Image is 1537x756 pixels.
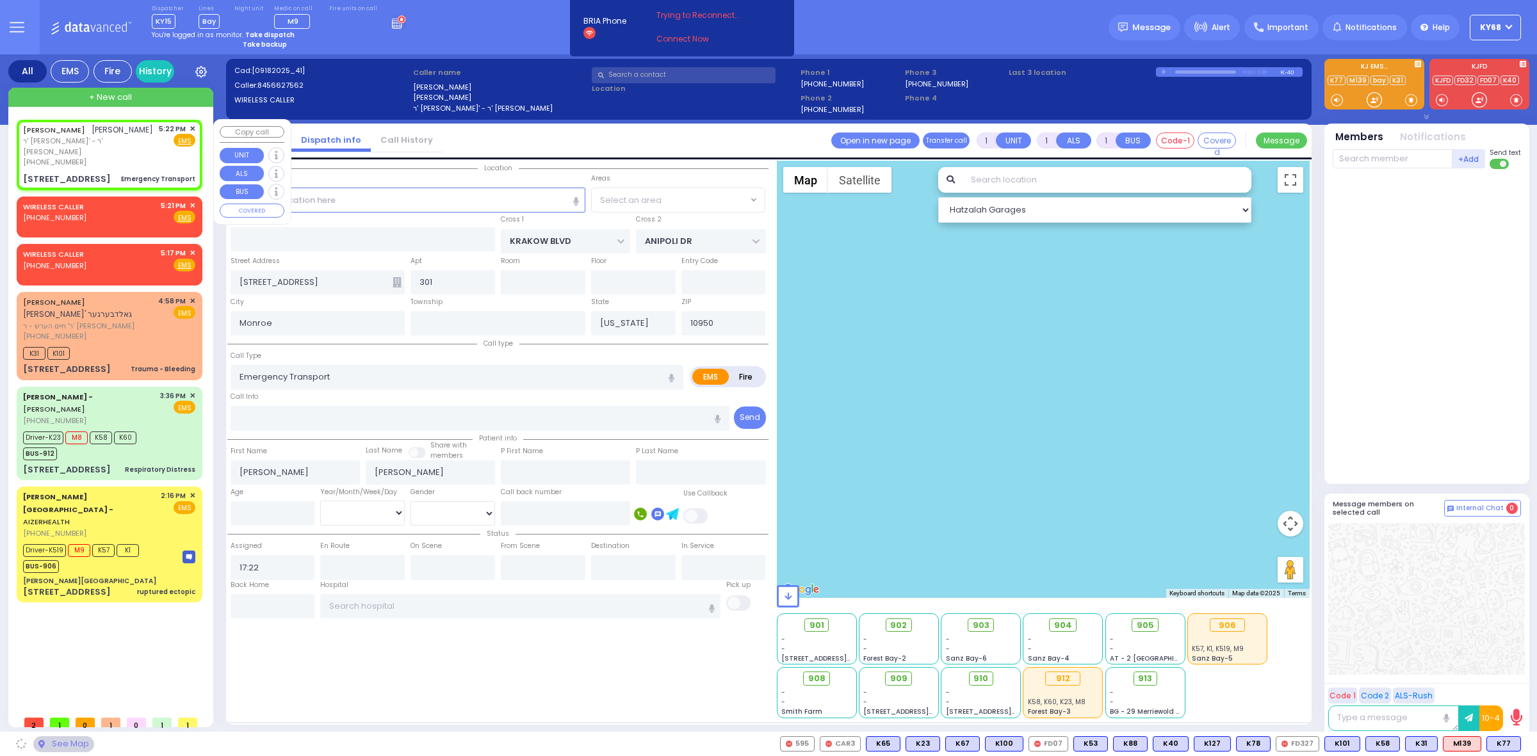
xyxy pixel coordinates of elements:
[1138,672,1152,685] span: 913
[1335,130,1383,145] button: Members
[23,125,85,135] a: [PERSON_NAME]
[501,541,540,551] label: From Scene
[600,194,662,207] span: Select an area
[1009,67,1155,78] label: Last 3 location
[1192,644,1244,654] span: K57, K1, K519, M9
[68,544,90,557] span: M9
[801,93,900,104] span: Phone 2
[1054,619,1072,632] span: 904
[1400,130,1466,145] button: Notifications
[1278,167,1303,193] button: Toggle fullscreen view
[92,124,153,135] span: [PERSON_NAME]
[65,431,88,444] span: M8
[152,5,184,13] label: Dispatcher
[23,586,111,599] div: [STREET_ADDRESS]
[1110,644,1114,654] span: -
[23,528,86,538] span: [PHONE_NUMBER]
[786,741,792,747] img: red-radio-icon.svg
[683,488,728,499] label: Use Callback
[1359,688,1391,704] button: Code 2
[1110,688,1114,697] span: -
[190,200,195,211] span: ✕
[199,14,220,29] span: Bay
[692,369,729,385] label: EMS
[501,446,543,456] label: P First Name
[656,33,758,45] a: Connect Now
[863,688,867,697] span: -
[320,580,348,590] label: Hospital
[1113,736,1148,752] div: BLS
[152,30,243,40] span: You're logged in as monitor.
[863,654,906,663] span: Forest Bay-2
[320,541,350,551] label: En Route
[636,214,662,225] label: Cross 2
[478,163,519,173] span: Location
[125,465,195,474] div: Respiratory Distress
[1479,705,1503,731] button: 10-4
[1470,15,1521,40] button: ky68
[161,491,186,501] span: 2:16 PM
[257,80,304,90] span: 8456627562
[243,40,287,49] strong: Take backup
[1490,148,1521,157] span: Send text
[820,736,861,752] div: CAR3
[136,60,174,83] a: History
[1333,149,1452,168] input: Search member
[92,544,115,557] span: K57
[231,256,280,266] label: Street Address
[923,133,970,149] button: Transfer call
[117,544,139,557] span: K1
[1194,736,1231,752] div: BLS
[781,644,785,654] span: -
[1113,736,1148,752] div: K88
[1073,736,1108,752] div: BLS
[291,134,371,146] a: Dispatch info
[231,580,269,590] label: Back Home
[231,487,243,497] label: Age
[1444,500,1521,517] button: Internal Chat 0
[23,392,93,402] span: [PERSON_NAME] -
[501,487,562,497] label: Call back number
[1500,76,1519,85] a: K40
[1156,133,1194,149] button: Code-1
[51,60,89,83] div: EMS
[1118,22,1128,32] img: message.svg
[890,672,907,685] span: 909
[1454,76,1476,85] a: FD32
[734,406,766,429] button: Send
[783,167,828,193] button: Show street map
[1198,133,1236,149] button: Covered
[33,736,94,752] div: See map
[137,587,195,597] div: ruptured ectopic
[780,581,822,598] img: Google
[973,672,988,685] span: 910
[1029,736,1068,752] div: FD07
[220,166,264,181] button: ALS
[831,133,920,149] a: Open in new page
[1456,504,1504,513] span: Internal Chat
[1137,619,1154,632] span: 905
[174,501,195,514] span: EMS
[591,173,610,184] label: Areas
[1028,634,1032,644] span: -
[1034,741,1041,747] img: red-radio-icon.svg
[178,136,191,146] u: EMS
[159,124,186,134] span: 5:22 PM
[231,392,258,402] label: Call Info
[1365,736,1400,752] div: BLS
[1110,634,1114,644] span: -
[366,446,402,456] label: Last Name
[781,634,785,644] span: -
[23,157,86,167] span: [PHONE_NUMBER]
[199,5,220,13] label: Lines
[866,736,900,752] div: BLS
[23,297,85,307] a: [PERSON_NAME]
[413,92,588,103] label: [PERSON_NAME]
[127,718,146,727] span: 0
[23,415,86,426] span: [PHONE_NUMBER]
[905,93,1005,104] span: Phone 4
[320,487,405,497] div: Year/Month/Week/Day
[780,736,815,752] div: 595
[1110,707,1182,716] span: BG - 29 Merriewold S.
[178,261,191,270] u: EMS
